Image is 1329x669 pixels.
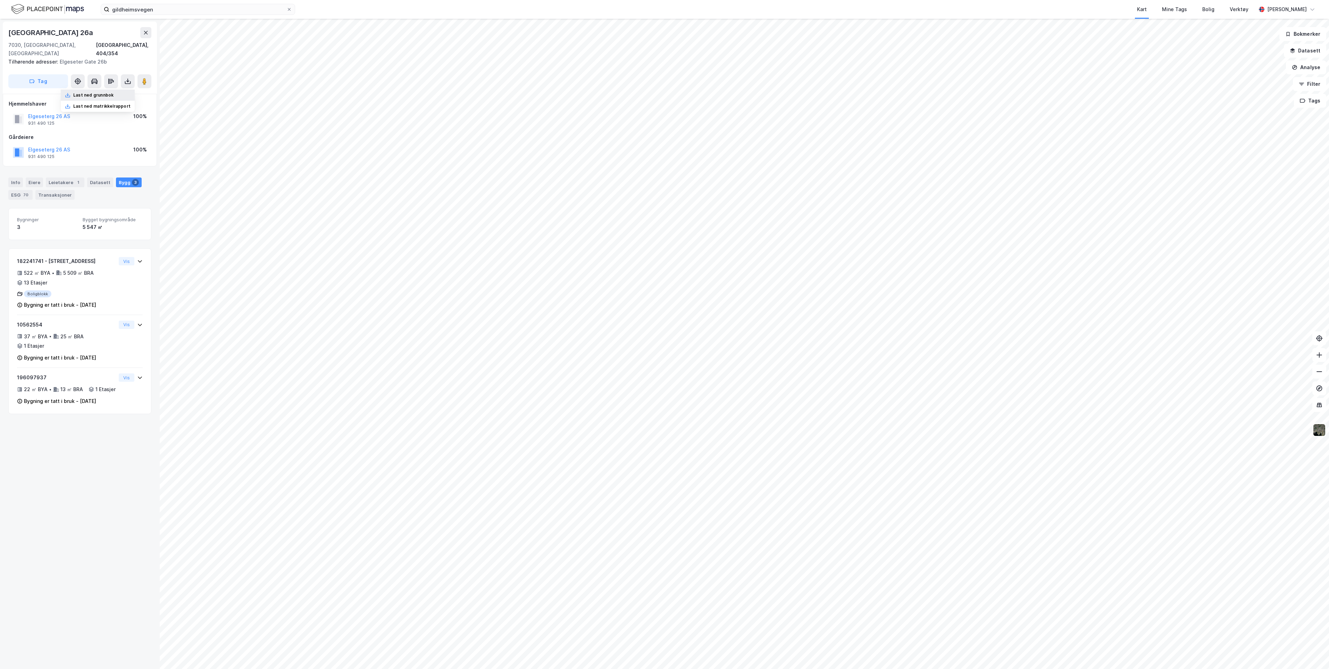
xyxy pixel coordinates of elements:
button: Vis [119,321,134,329]
div: Info [8,177,23,187]
div: [GEOGRAPHIC_DATA] 26a [8,27,94,38]
div: Last ned grunnbok [73,92,114,98]
button: Filter [1293,77,1326,91]
img: 9k= [1313,423,1326,437]
div: 13 ㎡ BRA [60,385,83,394]
div: 3 [132,179,139,186]
button: Analyse [1286,60,1326,74]
div: • [49,333,52,339]
div: • [49,387,52,392]
div: 100% [133,146,147,154]
span: Bygninger [17,217,77,223]
div: Bygning er tatt i bruk - [DATE] [24,301,96,309]
button: Tag [8,74,68,88]
div: Mine Tags [1162,5,1187,14]
button: Bokmerker [1279,27,1326,41]
input: Søk på adresse, matrikkel, gårdeiere, leietakere eller personer [109,4,286,15]
div: 1 Etasjer [95,385,116,394]
span: Bygget bygningsområde [83,217,143,223]
div: Last ned matrikkelrapport [73,104,131,109]
div: Hjemmelshaver [9,100,151,108]
div: Gårdeiere [9,133,151,141]
div: [GEOGRAPHIC_DATA], 404/354 [96,41,151,58]
div: Transaksjoner [35,190,75,200]
div: 7030, [GEOGRAPHIC_DATA], [GEOGRAPHIC_DATA] [8,41,96,58]
div: 13 Etasjer [24,279,47,287]
div: Bolig [1202,5,1214,14]
div: Bygning er tatt i bruk - [DATE] [24,397,96,405]
div: Elgeseter Gate 26b [8,58,146,66]
span: Tilhørende adresser: [8,59,60,65]
button: Datasett [1284,44,1326,58]
div: Leietakere [46,177,84,187]
div: Bygning er tatt i bruk - [DATE] [24,354,96,362]
div: 100% [133,112,147,121]
div: 931 490 125 [28,121,55,126]
div: 22 ㎡ BYA [24,385,48,394]
div: 931 490 125 [28,154,55,159]
div: 1 [75,179,82,186]
div: 70 [22,191,30,198]
div: 522 ㎡ BYA [24,269,50,277]
button: Tags [1294,94,1326,108]
div: 1 Etasjer [24,342,44,350]
div: [PERSON_NAME] [1267,5,1307,14]
iframe: Chat Widget [1294,636,1329,669]
div: Verktøy [1230,5,1248,14]
div: 5 547 ㎡ [83,223,143,231]
div: Kart [1137,5,1147,14]
div: 5 509 ㎡ BRA [63,269,94,277]
div: 37 ㎡ BYA [24,332,48,341]
button: Vis [119,373,134,382]
div: ESG [8,190,33,200]
div: Eiere [26,177,43,187]
div: Datasett [87,177,113,187]
img: logo.f888ab2527a4732fd821a326f86c7f29.svg [11,3,84,15]
div: • [52,270,55,276]
div: Bygg [116,177,142,187]
div: 3 [17,223,77,231]
div: 10562554 [17,321,116,329]
button: Vis [119,257,134,265]
div: 25 ㎡ BRA [60,332,84,341]
div: 196097937 [17,373,116,382]
div: 182241741 - [STREET_ADDRESS] [17,257,116,265]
